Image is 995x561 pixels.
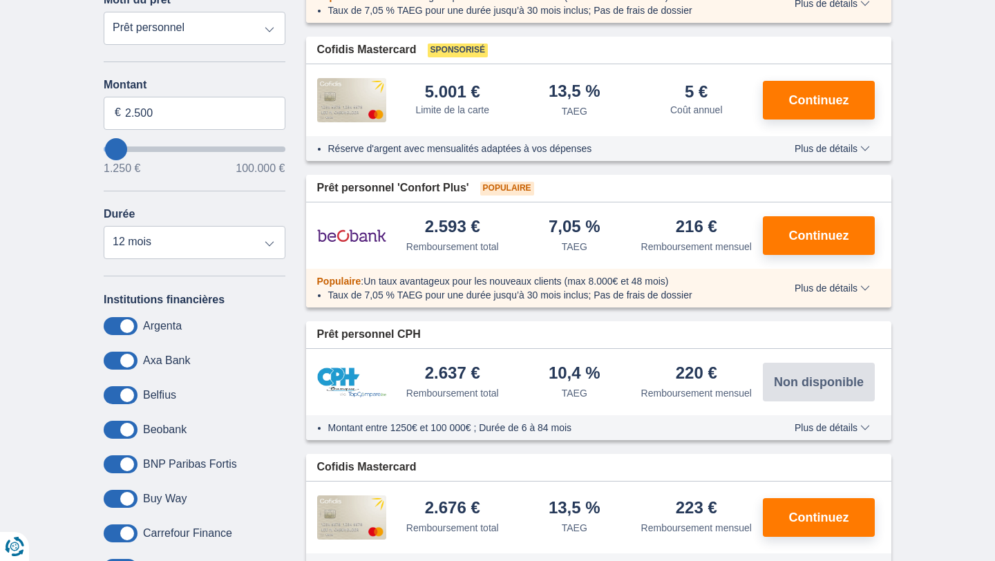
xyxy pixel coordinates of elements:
div: Remboursement total [406,521,499,535]
li: Montant entre 1250€ et 100 000€ ; Durée de 6 à 84 mois [328,421,755,435]
div: 5.001 € [425,84,480,100]
div: 13,5 % [549,500,600,518]
span: 100.000 € [236,163,285,174]
span: Continuez [789,94,849,106]
div: TAEG [562,521,587,535]
div: Coût annuel [670,103,723,117]
span: Populaire [480,182,534,196]
span: Plus de détails [795,283,870,293]
button: Plus de détails [784,283,880,294]
li: Taux de 7,05 % TAEG pour une durée jusqu’à 30 mois inclus; Pas de frais de dossier [328,3,755,17]
div: TAEG [562,104,587,118]
li: Taux de 7,05 % TAEG pour une durée jusqu’à 30 mois inclus; Pas de frais de dossier [328,288,755,302]
button: Non disponible [763,363,875,401]
button: Plus de détails [784,143,880,154]
div: : [306,274,766,288]
div: 5 € [685,84,708,100]
div: 216 € [676,218,717,237]
span: 1.250 € [104,163,140,174]
label: Institutions financières [104,294,225,306]
div: Remboursement total [406,240,499,254]
label: Belfius [143,389,176,401]
div: 2.593 € [425,218,480,237]
label: Buy Way [143,493,187,505]
img: pret personnel CPH Banque [317,368,386,397]
div: 2.637 € [425,365,480,383]
span: Plus de détails [795,144,870,153]
span: € [115,105,121,121]
input: wantToBorrow [104,146,285,152]
span: Non disponible [774,376,864,388]
button: Continuez [763,81,875,120]
img: pret personnel Cofidis CC [317,495,386,540]
button: Continuez [763,216,875,255]
div: 223 € [676,500,717,518]
div: Remboursement total [406,386,499,400]
div: 10,4 % [549,365,600,383]
button: Continuez [763,498,875,537]
span: Cofidis Mastercard [317,42,417,58]
label: Montant [104,79,285,91]
span: Continuez [789,511,849,524]
div: Remboursement mensuel [641,521,752,535]
span: Plus de détails [795,423,870,432]
img: pret personnel Cofidis CC [317,78,386,122]
div: 7,05 % [549,218,600,237]
div: Limite de la carte [415,103,489,117]
label: Durée [104,208,135,220]
span: Populaire [317,276,361,287]
label: Carrefour Finance [143,527,232,540]
div: Remboursement mensuel [641,386,752,400]
img: pret personnel Beobank [317,218,386,253]
div: 13,5 % [549,83,600,102]
button: Plus de détails [784,422,880,433]
label: BNP Paribas Fortis [143,458,237,470]
li: Réserve d'argent avec mensualités adaptées à vos dépenses [328,142,755,155]
label: Beobank [143,424,187,436]
div: 220 € [676,365,717,383]
span: Continuez [789,229,849,242]
span: Sponsorisé [428,44,488,57]
div: TAEG [562,386,587,400]
span: Cofidis Mastercard [317,459,417,475]
div: TAEG [562,240,587,254]
div: Remboursement mensuel [641,240,752,254]
span: Prêt personnel 'Confort Plus' [317,180,469,196]
span: Un taux avantageux pour les nouveaux clients (max 8.000€ et 48 mois) [363,276,668,287]
label: Axa Bank [143,354,190,367]
span: Prêt personnel CPH [317,327,421,343]
div: 2.676 € [425,500,480,518]
label: Argenta [143,320,182,332]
